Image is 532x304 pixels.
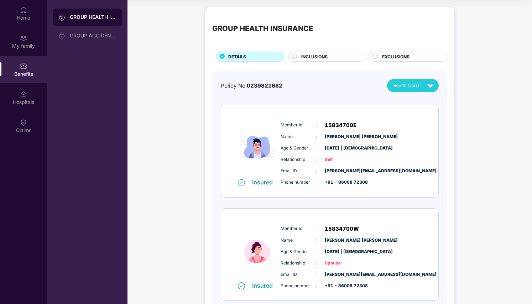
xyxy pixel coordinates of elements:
[316,145,318,152] span: :
[281,283,316,289] span: Phone number
[325,283,360,289] span: +91 - 86008 72308
[281,225,316,232] span: Member Id
[325,168,360,174] span: [PERSON_NAME][EMAIL_ADDRESS][DOMAIN_NAME]
[325,225,359,233] span: 15834700W
[281,237,316,244] span: Name
[281,179,316,186] span: Phone number
[70,14,116,21] div: GROUP HEALTH INSURANCE
[387,79,439,92] button: Health Card
[316,167,318,175] span: :
[281,156,316,163] span: Relationship
[301,53,328,60] span: INCLUSIONS
[392,82,419,89] span: Health Card
[236,116,279,178] img: icon
[424,79,437,92] img: svg+xml;base64,PHN2ZyB4bWxucz0iaHR0cDovL3d3dy53My5vcmcvMjAwMC9zdmciIHZpZXdCb3g9IjAgMCAyNCAyNCIgd2...
[252,179,277,186] div: Insured
[316,121,318,129] span: :
[325,121,356,130] span: 15834700E
[325,237,360,244] span: [PERSON_NAME] [PERSON_NAME]
[325,248,360,255] span: [DATE] | [DEMOGRAPHIC_DATA]
[58,14,66,21] img: svg+xml;base64,PHN2ZyB3aWR0aD0iMjAiIGhlaWdodD0iMjAiIHZpZXdCb3g9IjAgMCAyMCAyMCIgZmlsbD0ibm9uZSIgeG...
[221,82,282,90] div: Policy No:
[281,260,316,267] span: Relationship
[228,53,246,60] span: DETAILS
[325,271,360,278] span: [PERSON_NAME][EMAIL_ADDRESS][DOMAIN_NAME]
[20,119,27,126] img: svg+xml;base64,PHN2ZyBpZD0iQ2xhaW0iIHhtbG5zPSJodHRwOi8vd3d3LnczLm9yZy8yMDAwL3N2ZyIgd2lkdGg9IjIwIi...
[281,133,316,140] span: Name
[236,219,279,282] img: icon
[316,282,318,290] span: :
[325,260,360,267] span: Spouse
[70,33,116,38] div: GROUP ACCIDENTAL INSURANCE
[316,259,318,267] span: :
[325,133,360,140] span: [PERSON_NAME] [PERSON_NAME]
[281,145,316,152] span: Age & Gender
[325,179,360,186] span: +91 - 86008 72308
[238,282,245,289] img: svg+xml;base64,PHN2ZyB4bWxucz0iaHR0cDovL3d3dy53My5vcmcvMjAwMC9zdmciIHdpZHRoPSIxNiIgaGVpZ2h0PSIxNi...
[20,6,27,14] img: svg+xml;base64,PHN2ZyBpZD0iSG9tZSIgeG1sbnM9Imh0dHA6Ly93d3cudzMub3JnLzIwMDAvc3ZnIiB3aWR0aD0iMjAiIG...
[382,53,410,60] span: EXCLUSIONS
[20,91,27,98] img: svg+xml;base64,PHN2ZyBpZD0iSG9zcGl0YWxzIiB4bWxucz0iaHR0cDovL3d3dy53My5vcmcvMjAwMC9zdmciIHdpZHRoPS...
[281,248,316,255] span: Age & Gender
[281,271,316,278] span: Email ID
[247,82,282,89] span: 0239821682
[316,236,318,244] span: :
[325,145,360,152] span: [DATE] | [DEMOGRAPHIC_DATA]
[316,156,318,164] span: :
[325,156,360,163] span: Self
[20,35,27,42] img: svg+xml;base64,PHN2ZyB3aWR0aD0iMjAiIGhlaWdodD0iMjAiIHZpZXdCb3g9IjAgMCAyMCAyMCIgZmlsbD0ibm9uZSIgeG...
[316,225,318,232] span: :
[316,248,318,256] span: :
[316,133,318,141] span: :
[20,63,27,70] img: svg+xml;base64,PHN2ZyBpZD0iQmVuZWZpdHMiIHhtbG5zPSJodHRwOi8vd3d3LnczLm9yZy8yMDAwL3N2ZyIgd2lkdGg9Ij...
[316,179,318,187] span: :
[252,282,277,289] div: Insured
[281,168,316,174] span: Email ID
[316,271,318,278] span: :
[58,32,66,40] img: svg+xml;base64,PHN2ZyB3aWR0aD0iMjAiIGhlaWdodD0iMjAiIHZpZXdCb3g9IjAgMCAyMCAyMCIgZmlsbD0ibm9uZSIgeG...
[238,179,245,186] img: svg+xml;base64,PHN2ZyB4bWxucz0iaHR0cDovL3d3dy53My5vcmcvMjAwMC9zdmciIHdpZHRoPSIxNiIgaGVpZ2h0PSIxNi...
[281,122,316,129] span: Member Id
[212,23,313,34] div: GROUP HEALTH INSURANCE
